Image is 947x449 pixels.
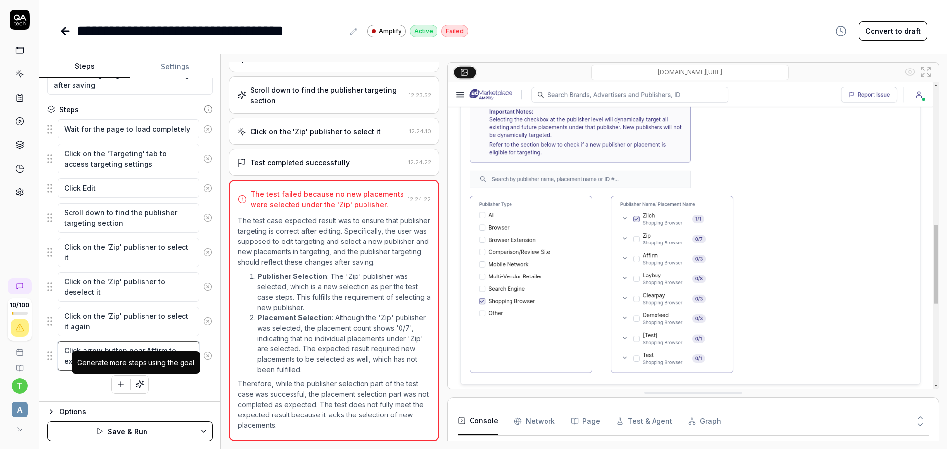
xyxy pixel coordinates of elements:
div: Suggestions [47,119,213,139]
button: Test & Agent [616,408,672,435]
div: Steps [59,104,79,115]
button: Network [514,408,555,435]
div: Options [59,406,213,417]
span: 10 / 100 [10,302,29,308]
button: Convert to draft [859,21,927,41]
strong: Placement Selection [257,313,332,322]
button: Open in full screen [918,64,934,80]
div: Scroll down to find the publisher targeting section [250,85,405,105]
div: Suggestions [47,203,213,233]
div: Suggestions [47,272,213,302]
div: Test completed successfully [250,157,350,168]
button: Remove step [199,149,216,169]
button: Settings [130,55,221,78]
button: Options [47,406,213,417]
div: Active [410,25,437,37]
time: 12:24:22 [408,196,431,203]
button: Console [458,408,498,435]
div: Suggestions [47,178,213,199]
a: Amplify [367,24,406,37]
div: Suggestions [47,341,213,371]
div: Suggestions [47,143,213,174]
div: Click on the 'Zip' publisher to select it [250,126,381,137]
button: Graph [688,408,721,435]
p: The test case expected result was to ensure that publisher targeting is correct after editing. Sp... [238,215,431,267]
a: Book a call with us [4,341,35,356]
button: Remove step [199,277,216,297]
button: Save & Run [47,421,195,441]
span: a [12,402,28,417]
button: View version history [829,21,853,41]
button: Show all interative elements [902,64,918,80]
time: 12:24:10 [409,128,431,135]
a: New conversation [8,278,32,294]
img: Screenshot [448,82,939,389]
a: Documentation [4,356,35,372]
button: Steps [39,55,130,78]
button: Remove step [199,119,216,139]
time: 12:24:22 [408,159,431,166]
strong: Publisher Selection [257,272,327,280]
button: Remove step [199,311,216,331]
button: Remove step [199,242,216,262]
div: Failed [441,25,468,37]
button: Page [571,408,600,435]
span: Amplify [379,27,401,35]
time: 12:23:52 [409,92,431,99]
button: Remove step [199,346,216,366]
div: Suggestions [47,237,213,268]
button: Remove step [199,178,216,198]
p: Therefore, while the publisher selection part of the test case was successful, the placement sele... [238,379,431,430]
button: t [12,378,28,394]
button: Remove step [199,208,216,228]
li: : The 'Zip' publisher was selected, which is a new selection as per the test case steps. This ful... [257,271,431,312]
div: Suggestions [47,306,213,337]
button: a [4,394,35,419]
div: The test failed because no new placements were selected under the 'Zip' publisher. [251,189,404,209]
li: : Although the 'Zip' publisher was selected, the placement count shows '0/7', indicating that no ... [257,312,431,375]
